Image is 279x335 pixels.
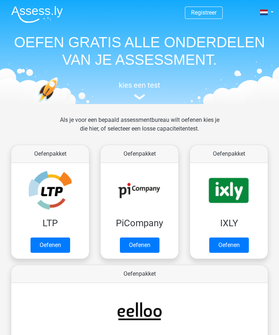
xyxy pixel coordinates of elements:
a: Oefenen [31,238,70,253]
img: oefenen [38,77,81,130]
a: kies een test [5,81,274,100]
img: Assessly [11,6,63,23]
img: assessment [134,94,145,100]
a: Registreer [191,9,217,16]
a: Oefenen [209,238,249,253]
a: Oefenen [120,238,159,253]
h5: kies een test [5,81,274,89]
h1: OEFEN GRATIS ALLE ONDERDELEN VAN JE ASSESSMENT. [5,33,274,68]
div: Als je voor een bepaald assessmentbureau wilt oefenen kies je die hier, of selecteer een losse ca... [50,116,229,142]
